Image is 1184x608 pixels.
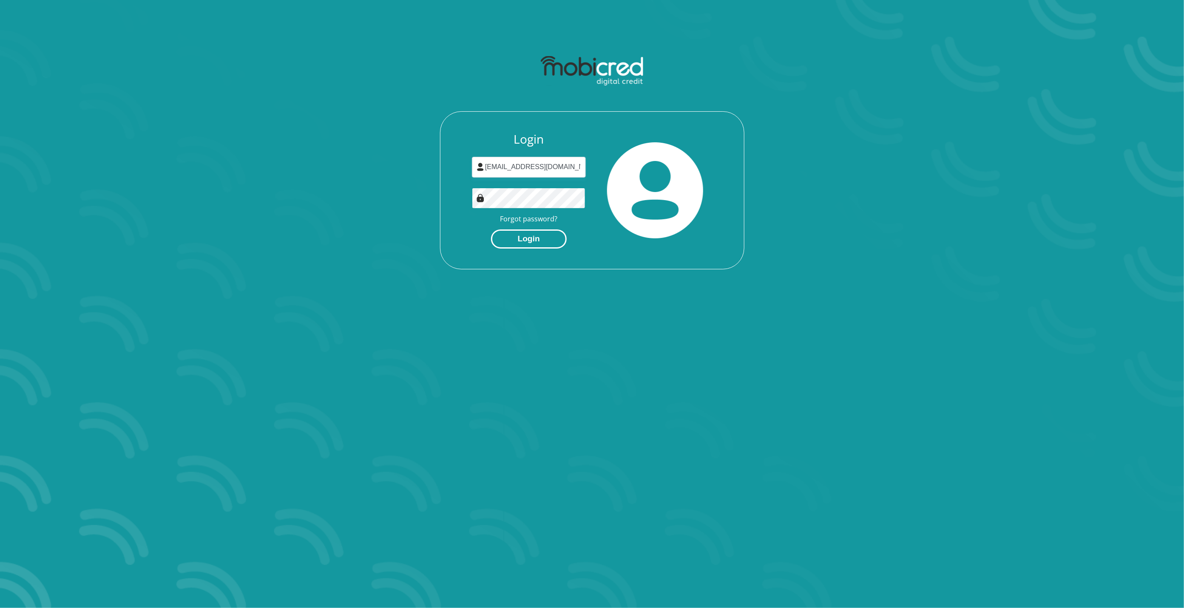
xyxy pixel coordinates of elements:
[472,157,586,178] input: Username
[500,214,557,223] a: Forgot password?
[541,56,643,86] img: mobicred logo
[472,132,586,147] h3: Login
[491,229,567,249] button: Login
[476,194,485,202] img: Image
[476,163,485,171] img: user-icon image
